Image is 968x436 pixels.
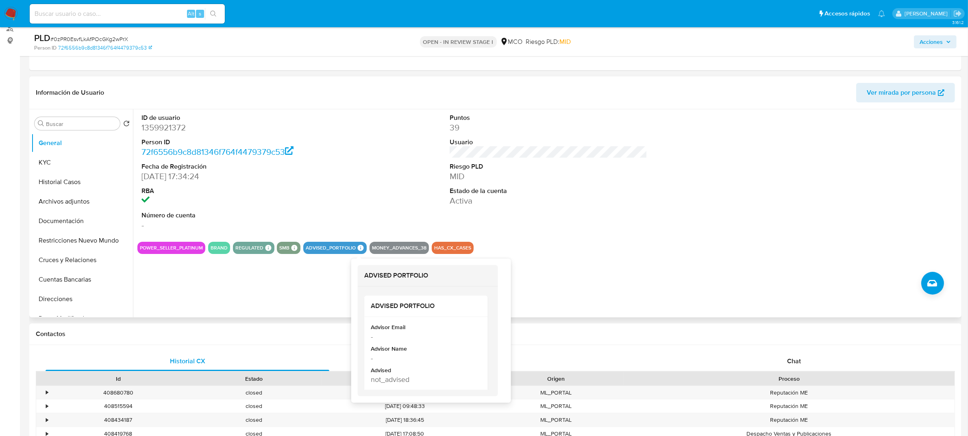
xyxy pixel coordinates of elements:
[30,9,225,19] input: Buscar usuario o caso...
[188,10,194,17] span: Alt
[322,386,488,399] div: [DATE] 09:55:44
[50,35,128,43] span: # 0zPR0EsvfLkAfPOcGKg2wPrX
[488,386,624,399] div: ML_PORTAL
[141,187,339,195] dt: RBA
[914,35,957,48] button: Acciones
[905,10,951,17] p: damian.rodriguez@mercadolibre.com
[488,399,624,413] div: ML_PORTAL
[371,367,480,375] div: Advised
[50,413,186,427] div: 408434187
[450,162,647,171] dt: Riesgo PLD
[920,35,943,48] span: Acciones
[56,375,180,383] div: Id
[46,389,48,397] div: •
[31,289,133,309] button: Direcciones
[371,345,480,353] div: Advisor Name
[191,375,315,383] div: Estado
[624,413,955,427] div: Reputación ME
[31,250,133,270] button: Cruces y Relaciones
[141,162,339,171] dt: Fecha de Registración
[31,231,133,250] button: Restricciones Nuevo Mundo
[31,192,133,211] button: Archivos adjuntos
[141,171,339,182] dd: [DATE] 17:34:24
[371,324,480,332] div: Advisor Email
[141,138,339,147] dt: Person ID
[31,309,133,328] button: Datos Modificados
[46,416,48,424] div: •
[186,386,321,399] div: closed
[371,375,480,385] div: not_advised
[322,399,488,413] div: [DATE] 09:48:33
[450,171,647,182] dd: MID
[787,356,801,366] span: Chat
[141,113,339,122] dt: ID de usuario
[46,120,117,128] input: Buscar
[38,120,44,127] button: Buscar
[34,31,50,44] b: PLD
[450,138,647,147] dt: Usuario
[560,37,571,46] span: MID
[31,211,133,231] button: Documentación
[450,195,647,206] dd: Activa
[371,332,480,342] div: -
[199,10,201,17] span: s
[141,211,339,220] dt: Número de cuenta
[322,413,488,427] div: [DATE] 18:36:45
[34,44,57,52] b: Person ID
[364,271,492,280] h2: ADVISED PORTFOLIO
[953,9,962,18] a: Salir
[450,122,647,133] dd: 39
[46,402,48,410] div: •
[952,19,964,26] span: 3.161.2
[450,187,647,195] dt: Estado de la cuenta
[31,172,133,192] button: Historial Casos
[31,133,133,153] button: General
[141,219,339,231] dd: -
[31,270,133,289] button: Cuentas Bancarias
[371,353,480,363] div: -
[50,399,186,413] div: 408515594
[170,356,205,366] span: Historial CX
[526,37,571,46] span: Riesgo PLD:
[824,9,870,18] span: Accesos rápidos
[36,89,104,97] h1: Información de Usuario
[629,375,949,383] div: Proceso
[141,122,339,133] dd: 1359921372
[500,37,523,46] div: MCO
[856,83,955,102] button: Ver mirada por persona
[624,399,955,413] div: Reputación ME
[50,386,186,399] div: 408680780
[488,413,624,427] div: ML_PORTAL
[878,10,885,17] a: Notificaciones
[123,120,130,129] button: Volver al orden por defecto
[186,399,321,413] div: closed
[450,113,647,122] dt: Puntos
[58,44,152,52] a: 72f6556b9c8d81346f764f4479379c53
[371,302,481,310] h2: ADVISED PORTFOLIO
[420,36,497,48] p: OPEN - IN REVIEW STAGE I
[205,8,222,20] button: search-icon
[186,413,321,427] div: closed
[867,83,936,102] span: Ver mirada por persona
[624,386,955,399] div: Reputación ME
[141,146,294,158] a: 72f6556b9c8d81346f764f4479379c53
[31,153,133,172] button: KYC
[494,375,618,383] div: Origen
[36,330,955,338] h1: Contactos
